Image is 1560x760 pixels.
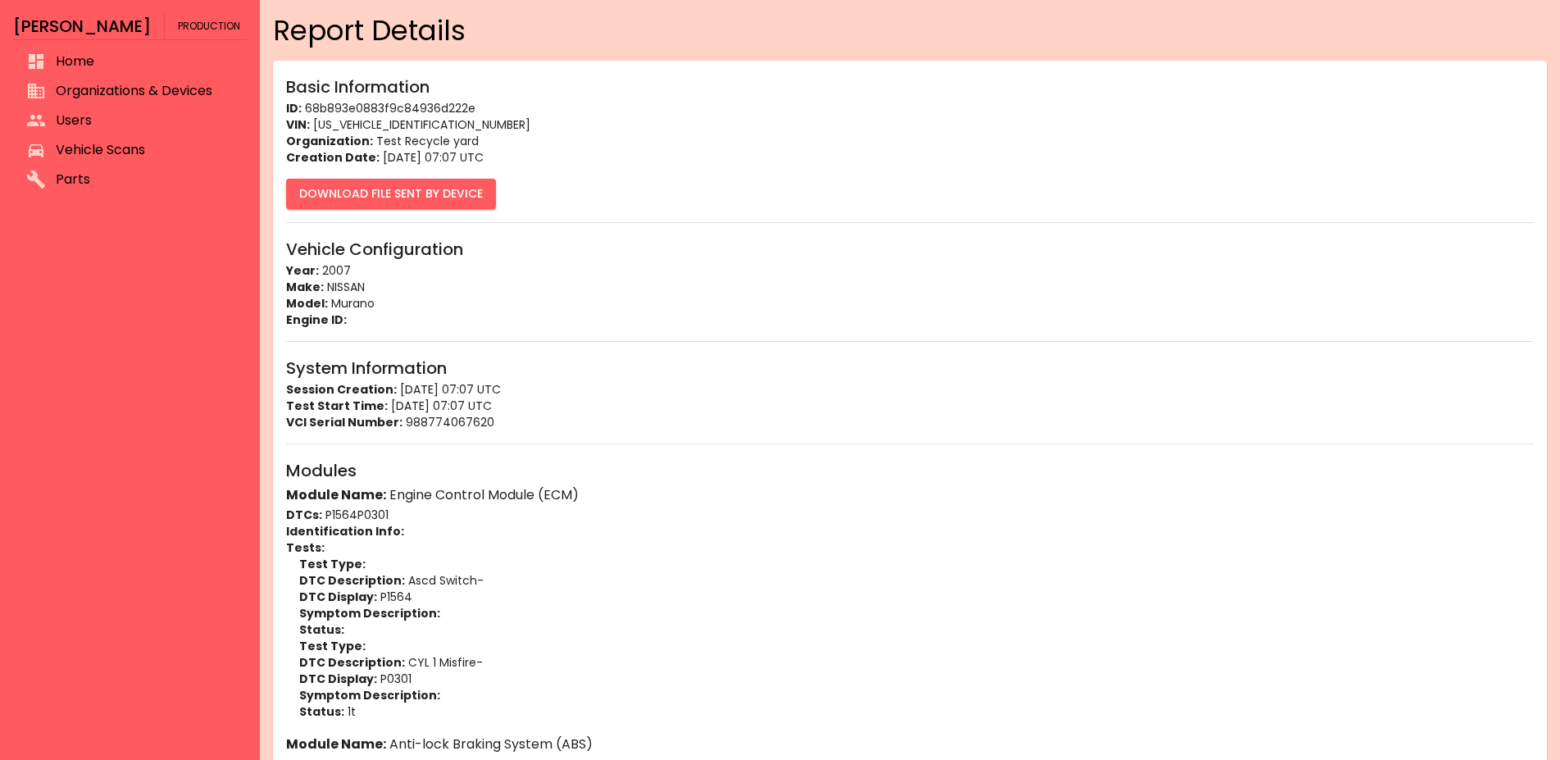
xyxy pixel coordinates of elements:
p: [DATE] 07:07 UTC [286,381,1534,398]
strong: Test Start Time: [286,398,388,414]
strong: Module Name: [286,485,386,504]
span: Users [56,111,234,130]
button: Download File Sent By Device [286,179,496,209]
span: Parts [56,170,234,189]
h6: System Information [286,355,1534,381]
p: 988774067620 [286,414,1534,430]
strong: VIN: [286,116,310,133]
p: P0301 [299,671,1534,687]
strong: VCI Serial Number: [286,414,403,430]
p: P1564 [299,589,1534,605]
p: [DATE] 07:07 UTC [286,398,1534,414]
h6: Anti-lock Braking System (ABS) [286,733,1534,756]
h6: Vehicle Configuration [286,236,1534,262]
span: Production [178,13,240,39]
strong: Model: [286,295,328,312]
p: P1564 P0301 [286,507,1534,523]
strong: DTC Description: [299,654,405,671]
p: 1t [299,703,1534,720]
p: NISSAN [286,279,1534,295]
strong: DTC Display: [299,671,377,687]
strong: DTC Description: [299,572,405,589]
strong: Status: [299,703,344,720]
h6: Engine Control Module (ECM) [286,484,1534,507]
strong: DTC Display: [299,589,377,605]
p: Murano [286,295,1534,312]
p: Ascd Switch- [299,572,1534,589]
strong: ID: [286,100,302,116]
strong: Creation Date: [286,149,380,166]
p: CYL 1 Misfire- [299,654,1534,671]
p: [US_VEHICLE_IDENTIFICATION_NUMBER] [286,116,1534,133]
span: Home [56,52,234,71]
strong: Year: [286,262,319,279]
p: [DATE] 07:07 UTC [286,149,1534,166]
strong: DTCs: [286,507,322,523]
strong: Symptom Description: [299,605,440,621]
strong: Module Name: [286,735,386,753]
strong: Symptom Description: [299,687,440,703]
h4: Report Details [273,13,1547,48]
strong: Test Type: [299,638,366,654]
span: Organizations & Devices [56,81,234,101]
h6: [PERSON_NAME] [13,13,151,39]
strong: Make: [286,279,324,295]
h6: Modules [286,457,1534,484]
strong: Status: [299,621,344,638]
strong: Organization: [286,133,373,149]
p: 68b893e0883f9c84936d222e [286,100,1534,116]
strong: Test Type: [299,556,366,572]
strong: Session Creation: [286,381,397,398]
p: 2007 [286,262,1534,279]
p: Test Recycle yard [286,133,1534,149]
span: Vehicle Scans [56,140,234,160]
strong: Engine ID: [286,312,347,328]
strong: Identification Info: [286,523,404,539]
h6: Basic Information [286,74,1534,100]
strong: Tests: [286,539,325,556]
